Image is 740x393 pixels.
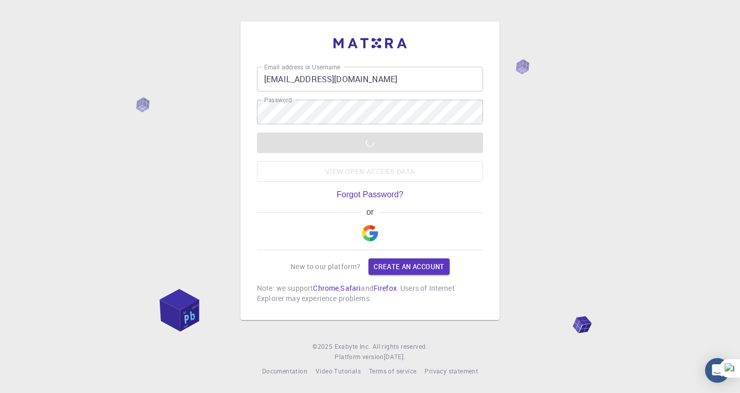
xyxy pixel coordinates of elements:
[424,366,478,377] a: Privacy statement
[384,352,405,362] a: [DATE].
[262,367,307,375] span: Documentation
[264,63,340,71] label: Email address or Username
[424,367,478,375] span: Privacy statement
[362,225,378,241] img: Google
[335,352,383,362] span: Platform version
[369,366,416,377] a: Terms of service
[369,367,416,375] span: Terms of service
[290,261,360,272] p: New to our platform?
[313,283,339,293] a: Chrome
[257,283,483,304] p: Note: we support , and . Users of Internet Explorer may experience problems.
[373,342,428,352] span: All rights reserved.
[312,342,334,352] span: © 2025
[368,258,449,275] a: Create an account
[264,96,291,104] label: Password
[374,283,397,293] a: Firefox
[335,342,371,352] a: Exabyte Inc.
[340,283,361,293] a: Safari
[337,190,403,199] a: Forgot Password?
[316,366,361,377] a: Video Tutorials
[361,208,378,217] span: or
[705,358,730,383] div: Open Intercom Messenger
[384,352,405,361] span: [DATE] .
[316,367,361,375] span: Video Tutorials
[262,366,307,377] a: Documentation
[335,342,371,350] span: Exabyte Inc.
